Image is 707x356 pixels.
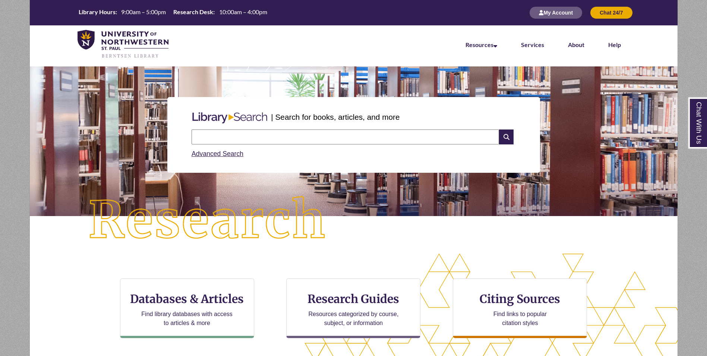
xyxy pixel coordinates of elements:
span: 10:00am – 4:00pm [219,8,267,15]
a: Resources [465,41,497,48]
a: My Account [529,9,583,16]
a: Research Guides Resources categorized by course, subject, or information [286,278,420,338]
h3: Research Guides [293,292,414,306]
img: Research [62,170,353,271]
p: | Search for books, articles, and more [271,111,400,123]
a: Services [521,41,544,48]
p: Find library databases with access to articles & more [138,310,236,328]
a: Chat 24/7 [590,9,632,16]
i: Search [499,129,513,144]
a: Advanced Search [192,150,243,157]
p: Find links to popular citation styles [484,310,556,328]
th: Research Desk: [170,8,216,16]
h3: Citing Sources [475,292,566,306]
a: Hours Today [76,8,270,18]
button: My Account [529,6,583,19]
span: 9:00am – 5:00pm [121,8,166,15]
table: Hours Today [76,8,270,17]
a: Citing Sources Find links to popular citation styles [453,278,587,338]
a: About [568,41,584,48]
button: Chat 24/7 [590,6,632,19]
p: Resources categorized by course, subject, or information [305,310,402,328]
a: Help [608,41,621,48]
img: UNWSP Library Logo [78,30,169,59]
img: Libary Search [189,109,271,127]
a: Databases & Articles Find library databases with access to articles & more [120,278,254,338]
h3: Databases & Articles [126,292,248,306]
th: Library Hours: [76,8,118,16]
